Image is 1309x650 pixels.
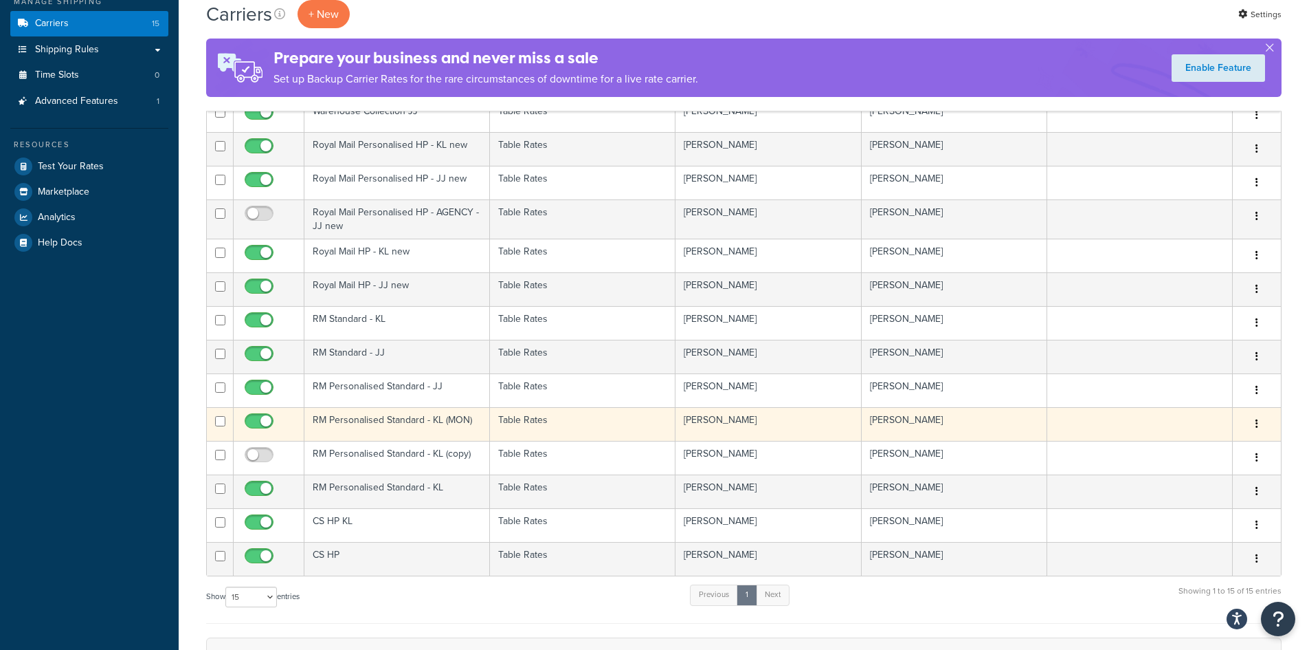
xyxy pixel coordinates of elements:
a: Settings [1238,5,1282,24]
a: Next [756,585,790,605]
td: [PERSON_NAME] [675,475,861,508]
td: [PERSON_NAME] [675,98,861,132]
td: Table Rates [490,166,675,199]
td: Table Rates [490,542,675,576]
td: [PERSON_NAME] [862,373,1047,407]
li: Carriers [10,11,168,36]
span: Marketplace [38,186,89,198]
span: Test Your Rates [38,161,104,173]
span: Advanced Features [35,96,118,107]
td: Table Rates [490,239,675,272]
button: Open Resource Center [1261,602,1295,636]
td: [PERSON_NAME] [862,132,1047,166]
td: Table Rates [490,199,675,239]
td: [PERSON_NAME] [862,98,1047,132]
span: 0 [155,69,159,81]
td: RM Standard - JJ [304,340,490,373]
td: Table Rates [490,441,675,475]
h1: Carriers [206,1,272,28]
td: [PERSON_NAME] [675,373,861,407]
a: Carriers 15 [10,11,168,36]
span: Time Slots [35,69,79,81]
td: [PERSON_NAME] [862,508,1047,542]
td: RM Personalised Standard - KL [304,475,490,508]
td: [PERSON_NAME] [862,475,1047,508]
td: Table Rates [490,508,675,542]
td: Royal Mail Personalised HP - KL new [304,132,490,166]
td: Table Rates [490,407,675,441]
td: Table Rates [490,306,675,340]
span: Carriers [35,18,69,30]
td: [PERSON_NAME] [675,407,861,441]
td: [PERSON_NAME] [862,199,1047,239]
li: Time Slots [10,63,168,88]
a: Test Your Rates [10,154,168,179]
td: Royal Mail HP - KL new [304,239,490,272]
td: Table Rates [490,98,675,132]
td: Table Rates [490,272,675,306]
td: Table Rates [490,132,675,166]
select: Showentries [225,587,277,607]
td: RM Personalised Standard - KL (MON) [304,407,490,441]
h4: Prepare your business and never miss a sale [273,47,698,69]
td: [PERSON_NAME] [862,441,1047,475]
a: Marketplace [10,180,168,204]
span: Shipping Rules [35,44,99,56]
span: 1 [157,96,159,107]
td: [PERSON_NAME] [862,542,1047,576]
a: Advanced Features 1 [10,89,168,114]
td: CS HP [304,542,490,576]
td: [PERSON_NAME] [675,542,861,576]
td: [PERSON_NAME] [675,340,861,373]
td: CS HP KL [304,508,490,542]
td: [PERSON_NAME] [675,508,861,542]
div: Resources [10,139,168,151]
td: Table Rates [490,340,675,373]
td: Royal Mail HP - JJ new [304,272,490,306]
a: Previous [690,585,738,605]
li: Advanced Features [10,89,168,114]
td: [PERSON_NAME] [675,306,861,340]
td: [PERSON_NAME] [675,239,861,272]
div: Showing 1 to 15 of 15 entries [1178,583,1282,613]
a: Enable Feature [1172,54,1265,82]
td: Royal Mail Personalised HP - JJ new [304,166,490,199]
img: ad-rules-rateshop-fe6ec290ccb7230408bd80ed9643f0289d75e0ffd9eb532fc0e269fcd187b520.png [206,39,273,97]
td: Table Rates [490,475,675,508]
a: Time Slots 0 [10,63,168,88]
a: Help Docs [10,230,168,255]
td: RM Personalised Standard - JJ [304,373,490,407]
td: [PERSON_NAME] [862,239,1047,272]
td: [PERSON_NAME] [675,441,861,475]
td: [PERSON_NAME] [862,407,1047,441]
td: [PERSON_NAME] [675,166,861,199]
a: Shipping Rules [10,37,168,63]
td: [PERSON_NAME] [675,272,861,306]
span: Analytics [38,212,76,224]
span: Help Docs [38,237,82,249]
td: [PERSON_NAME] [862,306,1047,340]
span: 15 [152,18,159,30]
td: Royal Mail Personalised HP - AGENCY - JJ new [304,199,490,239]
p: Set up Backup Carrier Rates for the rare circumstances of downtime for a live rate carrier. [273,69,698,89]
td: [PERSON_NAME] [675,199,861,239]
a: 1 [737,585,757,605]
label: Show entries [206,587,300,607]
td: RM Standard - KL [304,306,490,340]
td: [PERSON_NAME] [675,132,861,166]
a: Analytics [10,205,168,230]
td: [PERSON_NAME] [862,166,1047,199]
td: RM Personalised Standard - KL (copy) [304,441,490,475]
td: Table Rates [490,373,675,407]
td: [PERSON_NAME] [862,272,1047,306]
td: [PERSON_NAME] [862,340,1047,373]
td: Warehouse Collection JJ [304,98,490,132]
